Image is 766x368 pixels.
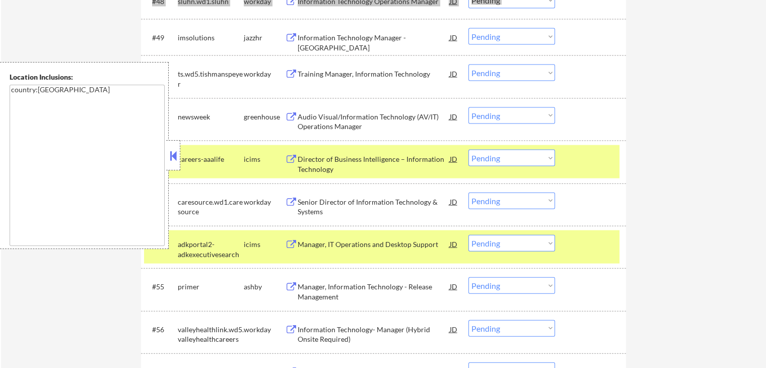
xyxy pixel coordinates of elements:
div: icims [244,239,285,250]
div: workday [244,197,285,207]
div: adkportal2-adkexecutivesearch [178,239,244,259]
div: Senior Director of Information Technology & Systems [298,197,450,217]
div: Director of Business Intelligence – Information Technology [298,154,450,174]
div: workday [244,325,285,335]
div: JD [449,235,459,253]
div: Training Manager, Information Technology [298,69,450,79]
div: jazzhr [244,33,285,43]
div: JD [449,65,459,83]
div: JD [449,320,459,338]
div: JD [449,193,459,211]
div: caresource.wd1.caresource [178,197,244,217]
div: JD [449,107,459,126]
div: greenhouse [244,112,285,122]
div: Audio Visual/Information Technology (AV/IT) Operations Manager [298,112,450,132]
div: JD [449,28,459,46]
div: ashby [244,282,285,292]
div: valleyhealthlink.wd5.valleyhealthcareers [178,325,244,344]
div: #49 [152,33,170,43]
div: primer [178,282,244,292]
div: JD [449,277,459,295]
div: Manager, Information Technology - Release Management [298,282,450,301]
div: newsweek [178,112,244,122]
div: JD [449,150,459,168]
div: imsolutions [178,33,244,43]
div: Location Inclusions: [10,72,165,82]
div: icims [244,154,285,164]
div: #56 [152,325,170,335]
div: workday [244,69,285,79]
div: #55 [152,282,170,292]
div: careers-aaalife [178,154,244,164]
div: Information Technology- Manager (Hybrid Onsite Required) [298,325,450,344]
div: Information Technology Manager - [GEOGRAPHIC_DATA] [298,33,450,52]
div: Manager, IT Operations and Desktop Support [298,239,450,250]
div: ts.wd5.tishmanspeyer [178,69,244,89]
